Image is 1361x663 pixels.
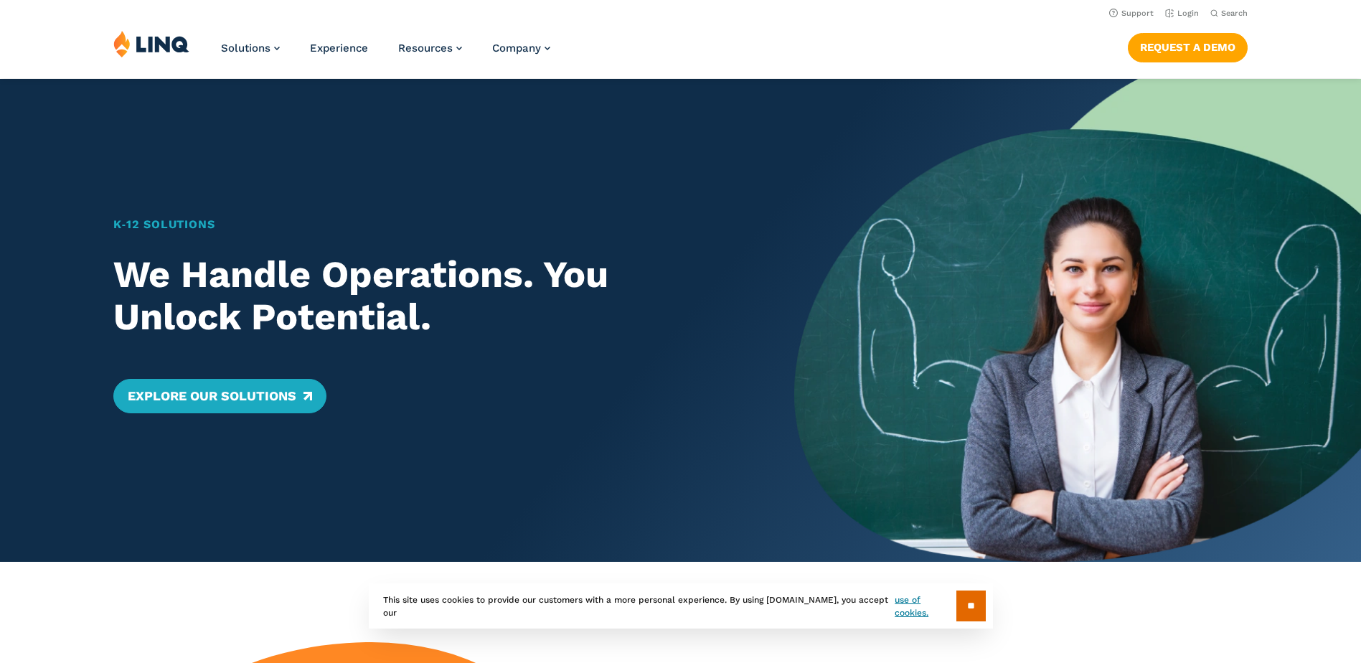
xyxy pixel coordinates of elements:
[221,42,270,55] span: Solutions
[221,30,550,77] nav: Primary Navigation
[1109,9,1154,18] a: Support
[1128,30,1248,62] nav: Button Navigation
[113,216,738,233] h1: K‑12 Solutions
[1221,9,1248,18] span: Search
[794,79,1361,562] img: Home Banner
[1128,33,1248,62] a: Request a Demo
[221,42,280,55] a: Solutions
[398,42,462,55] a: Resources
[310,42,368,55] a: Experience
[492,42,550,55] a: Company
[895,593,956,619] a: use of cookies.
[398,42,453,55] span: Resources
[369,583,993,629] div: This site uses cookies to provide our customers with a more personal experience. By using [DOMAIN...
[492,42,541,55] span: Company
[1165,9,1199,18] a: Login
[113,253,738,339] h2: We Handle Operations. You Unlock Potential.
[1210,8,1248,19] button: Open Search Bar
[113,379,326,413] a: Explore Our Solutions
[113,30,189,57] img: LINQ | K‑12 Software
